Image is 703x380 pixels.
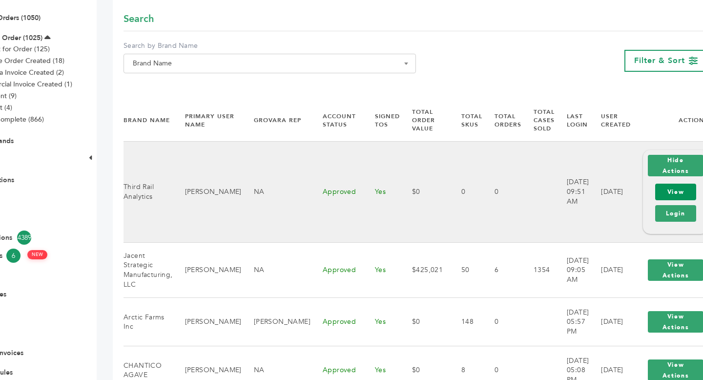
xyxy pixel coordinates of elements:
[310,242,363,297] td: Approved
[363,100,400,141] th: Signed TOS
[449,298,482,346] td: 148
[310,298,363,346] td: Approved
[589,141,631,242] td: [DATE]
[400,141,449,242] td: $0
[589,242,631,297] td: [DATE]
[242,298,310,346] td: [PERSON_NAME]
[555,100,589,141] th: Last Login
[449,141,482,242] td: 0
[124,41,416,51] label: Search by Brand Name
[482,298,521,346] td: 0
[648,311,703,333] button: View Actions
[482,242,521,297] td: 6
[124,12,154,26] span: Search
[655,205,696,222] a: Login
[6,249,21,263] span: 6
[310,100,363,141] th: Account Status
[363,141,400,242] td: Yes
[634,55,685,66] span: Filter & Sort
[648,155,703,176] button: Hide Actions
[17,231,31,245] span: 4389
[242,141,310,242] td: NA
[555,141,589,242] td: [DATE] 09:51 AM
[521,242,555,297] td: 1354
[173,298,242,346] td: [PERSON_NAME]
[173,242,242,297] td: [PERSON_NAME]
[589,100,631,141] th: User Created
[449,242,482,297] td: 50
[124,242,173,297] td: Jacent Strategic Manufacturing, LLC
[129,57,411,70] span: Brand Name
[173,141,242,242] td: [PERSON_NAME]
[124,298,173,346] td: Arctic Farms Inc
[482,141,521,242] td: 0
[363,242,400,297] td: Yes
[124,54,416,73] span: Brand Name
[27,250,47,259] span: NEW
[482,100,521,141] th: Total Orders
[173,100,242,141] th: Primary User Name
[648,259,703,281] button: View Actions
[400,298,449,346] td: $0
[555,298,589,346] td: [DATE] 05:57 PM
[400,242,449,297] td: $425,021
[521,100,555,141] th: Total Cases Sold
[589,298,631,346] td: [DATE]
[310,141,363,242] td: Approved
[449,100,482,141] th: Total SKUs
[124,100,173,141] th: Brand Name
[555,242,589,297] td: [DATE] 09:05 AM
[400,100,449,141] th: Total Order Value
[242,242,310,297] td: NA
[363,298,400,346] td: Yes
[655,184,696,200] a: View
[124,141,173,242] td: Third Rail Analytics
[242,100,310,141] th: Grovara Rep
